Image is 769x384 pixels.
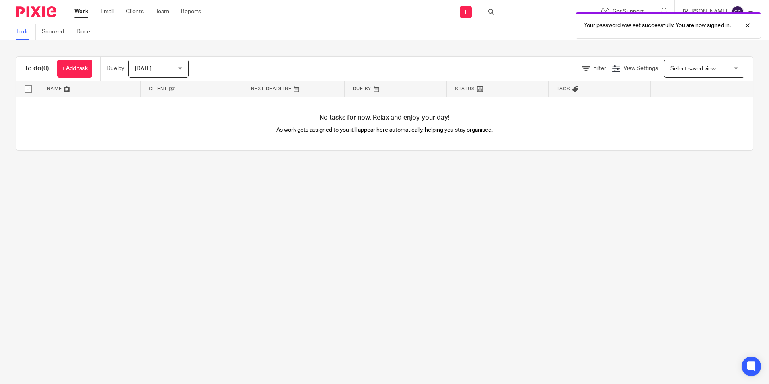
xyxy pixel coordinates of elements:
a: Reports [181,8,201,16]
img: svg%3E [731,6,744,19]
span: [DATE] [135,66,152,72]
h4: No tasks for now. Relax and enjoy your day! [16,114,753,122]
a: To do [16,24,36,40]
p: As work gets assigned to you it'll appear here automatically, helping you stay organised. [201,126,569,134]
a: Work [74,8,88,16]
span: Tags [557,87,570,91]
span: (0) [41,65,49,72]
p: Due by [107,64,124,72]
span: View Settings [623,66,658,71]
a: Email [101,8,114,16]
a: Clients [126,8,144,16]
a: Snoozed [42,24,70,40]
span: Filter [593,66,606,71]
span: Select saved view [670,66,716,72]
a: Done [76,24,96,40]
h1: To do [25,64,49,73]
img: Pixie [16,6,56,17]
a: Team [156,8,169,16]
p: Your password was set successfully. You are now signed in. [584,21,731,29]
a: + Add task [57,60,92,78]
